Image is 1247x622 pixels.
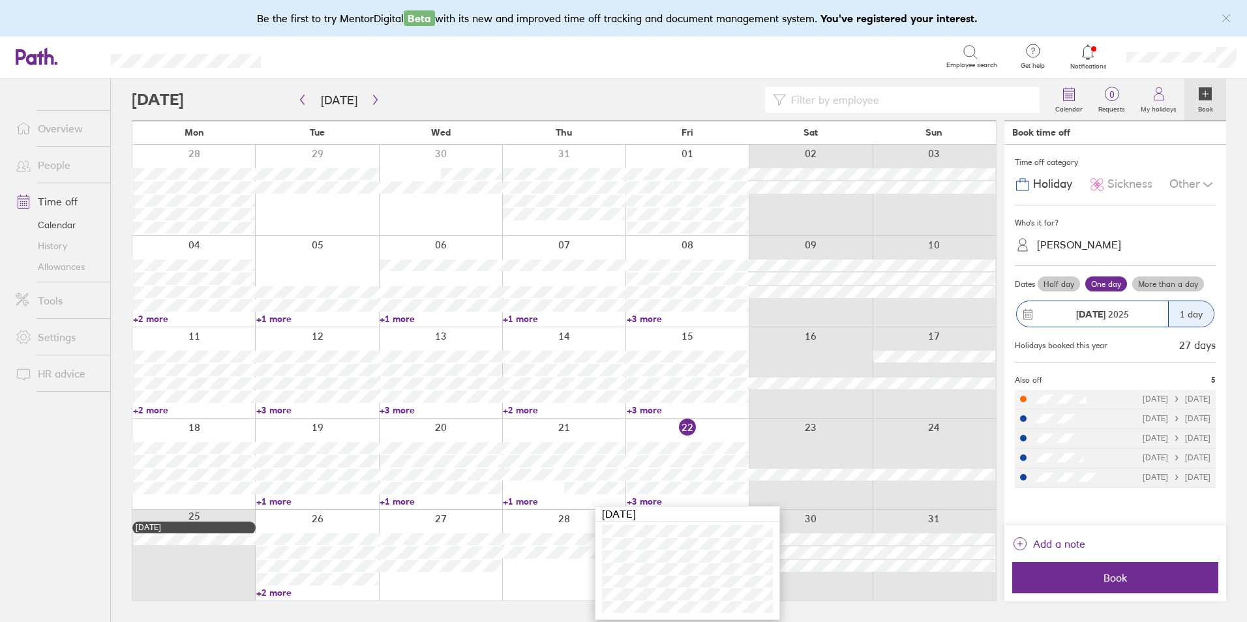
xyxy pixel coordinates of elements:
a: People [5,152,110,178]
div: 1 day [1168,301,1214,327]
span: Fri [682,127,693,138]
label: Requests [1090,102,1133,113]
a: +2 more [503,404,625,416]
a: +3 more [256,404,378,416]
a: Allowances [5,256,110,277]
div: Other [1169,172,1216,197]
div: Time off category [1015,153,1216,172]
a: +3 more [627,496,749,507]
span: 2025 [1076,309,1129,319]
a: My holidays [1133,79,1184,121]
a: +1 more [503,496,625,507]
a: +2 more [256,587,378,599]
span: Sickness [1107,177,1152,191]
a: HR advice [5,361,110,387]
div: [DATE] [DATE] [1143,473,1210,482]
div: [DATE] [DATE] [1143,394,1210,404]
a: +3 more [627,313,749,325]
a: +1 more [503,313,625,325]
div: Book time off [1012,127,1070,138]
b: You've registered your interest. [820,12,978,25]
strong: [DATE] [1076,308,1105,320]
div: [DATE] [DATE] [1143,434,1210,443]
div: Be the first to try MentorDigital with its new and improved time off tracking and document manage... [257,10,991,26]
label: Calendar [1047,102,1090,113]
span: Add a note [1033,533,1085,554]
span: Get help [1012,62,1054,70]
span: 0 [1090,89,1133,100]
a: Book [1184,79,1226,121]
a: +2 more [133,404,255,416]
a: Tools [5,288,110,314]
a: Calendar [5,215,110,235]
a: Overview [5,115,110,141]
a: +1 more [256,496,378,507]
span: Book [1021,572,1209,584]
span: Wed [431,127,451,138]
button: [DATE] [310,89,368,111]
a: Time off [5,188,110,215]
span: Also off [1015,376,1042,385]
div: [DATE] [595,507,779,522]
span: Beta [404,10,435,26]
a: +1 more [256,313,378,325]
a: History [5,235,110,256]
label: More than a day [1132,276,1204,292]
div: [DATE] [DATE] [1143,414,1210,423]
span: Sat [804,127,818,138]
a: Settings [5,324,110,350]
label: Half day [1038,276,1080,292]
span: Mon [185,127,204,138]
span: 5 [1211,376,1216,385]
span: Dates [1015,280,1035,289]
div: Who's it for? [1015,213,1216,233]
div: [DATE] [DATE] [1143,453,1210,462]
button: Add a note [1012,533,1085,554]
span: Sun [925,127,942,138]
span: Holiday [1033,177,1072,191]
a: 0Requests [1090,79,1133,121]
label: Book [1190,102,1221,113]
span: Employee search [946,61,997,69]
label: One day [1085,276,1127,292]
span: Notifications [1067,63,1109,70]
div: Search [296,50,329,62]
div: 27 days [1179,339,1216,351]
a: +3 more [380,404,502,416]
div: [PERSON_NAME] [1037,239,1121,251]
a: Notifications [1067,43,1109,70]
div: [DATE] [136,523,252,532]
button: Book [1012,562,1218,593]
a: Calendar [1047,79,1090,121]
input: Filter by employee [786,87,1032,112]
span: Tue [310,127,325,138]
div: Holidays booked this year [1015,341,1107,350]
a: +1 more [380,496,502,507]
a: +2 more [133,313,255,325]
a: +3 more [627,404,749,416]
button: [DATE] 20251 day [1015,294,1216,334]
a: +1 more [380,313,502,325]
label: My holidays [1133,102,1184,113]
span: Thu [556,127,572,138]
